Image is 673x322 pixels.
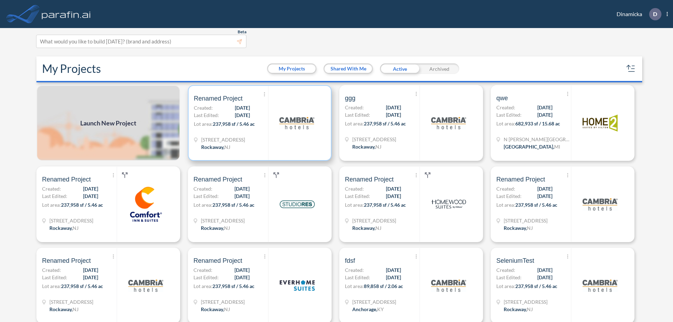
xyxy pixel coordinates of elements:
span: Last Edited: [42,192,67,200]
img: logo [431,105,466,141]
span: SeleniumTest [496,256,534,265]
p: D [653,11,657,17]
span: 321 Mt Hope Ave [352,136,396,143]
span: Last Edited: [345,274,370,281]
span: fdsf [345,256,355,265]
span: Created: [194,104,213,111]
span: Lot area: [42,202,61,208]
div: Rockaway, NJ [201,224,230,232]
span: Rockaway , [201,306,224,312]
span: 682,933 sf / 15.68 ac [515,121,560,126]
span: [DATE] [537,111,552,118]
h2: My Projects [42,62,101,75]
span: qwe [496,94,508,102]
span: Renamed Project [42,256,91,265]
span: Renamed Project [345,175,394,184]
span: Renamed Project [193,175,242,184]
span: NJ [375,225,381,231]
span: 1899 Evergreen Rd [352,298,396,306]
span: Lot area: [496,121,515,126]
span: 321 Mt Hope Ave [201,217,245,224]
div: Grand Rapids, MI [504,143,560,150]
span: 321 Mt Hope Ave [201,136,245,143]
span: Lot area: [345,121,364,126]
span: 237,958 sf / 5.46 ac [212,202,254,208]
div: Rockaway, NJ [352,143,381,150]
span: 321 Mt Hope Ave [504,298,548,306]
span: Created: [345,266,364,274]
span: MI [554,144,560,150]
span: Launch New Project [80,118,136,128]
div: Rockaway, NJ [49,306,79,313]
span: [DATE] [537,104,552,111]
span: 89,858 sf / 2.06 ac [364,283,403,289]
span: [GEOGRAPHIC_DATA] , [504,144,554,150]
img: logo [583,268,618,303]
span: [DATE] [386,185,401,192]
span: Rockaway , [504,225,527,231]
img: logo [280,268,315,303]
span: Rockaway , [352,225,375,231]
span: Created: [345,104,364,111]
span: Created: [193,185,212,192]
span: [DATE] [386,266,401,274]
span: Lot area: [42,283,61,289]
span: Created: [345,185,364,192]
span: KY [377,306,384,312]
span: 237,958 sf / 5.46 ac [61,283,103,289]
button: sort [625,63,637,74]
span: Created: [496,185,515,192]
span: Last Edited: [193,192,219,200]
span: Last Edited: [345,111,370,118]
span: Lot area: [345,202,364,208]
span: Last Edited: [496,192,522,200]
span: [DATE] [235,104,250,111]
img: logo [583,105,618,141]
span: NJ [527,225,533,231]
span: 237,958 sf / 5.46 ac [515,202,557,208]
span: [DATE] [234,192,250,200]
span: Renamed Project [42,175,91,184]
img: logo [583,187,618,222]
span: Lot area: [193,202,212,208]
span: 321 Mt Hope Ave [352,217,396,224]
img: add [36,85,180,161]
span: Last Edited: [345,192,370,200]
span: Lot area: [496,202,515,208]
div: Anchorage, KY [352,306,384,313]
span: Created: [496,104,515,111]
span: N Wyndham Hill Dr NE [504,136,570,143]
span: NJ [73,225,79,231]
span: Rockaway , [49,225,73,231]
span: 321 Mt Hope Ave [504,217,548,224]
span: ggg [345,94,355,102]
span: Created: [193,266,212,274]
span: 237,958 sf / 5.46 ac [61,202,103,208]
span: [DATE] [386,274,401,281]
span: NJ [224,225,230,231]
div: Rockaway, NJ [504,306,533,313]
button: Shared With Me [325,64,372,73]
span: [DATE] [537,185,552,192]
span: Renamed Project [193,256,242,265]
span: Beta [238,29,246,35]
span: NJ [224,144,230,150]
span: Last Edited: [496,111,522,118]
img: logo [431,268,466,303]
img: logo [128,187,163,222]
a: Launch New Project [36,85,180,161]
span: Last Edited: [193,274,219,281]
img: logo [280,187,315,222]
span: Rockaway , [201,144,224,150]
div: Rockaway, NJ [49,224,79,232]
span: [DATE] [234,274,250,281]
span: Last Edited: [496,274,522,281]
img: logo [279,105,314,141]
span: [DATE] [386,104,401,111]
span: [DATE] [83,266,98,274]
span: 321 Mt Hope Ave [49,298,93,306]
span: Rockaway , [504,306,527,312]
span: Rockaway , [352,144,375,150]
span: Lot area: [345,283,364,289]
span: [DATE] [235,111,250,119]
